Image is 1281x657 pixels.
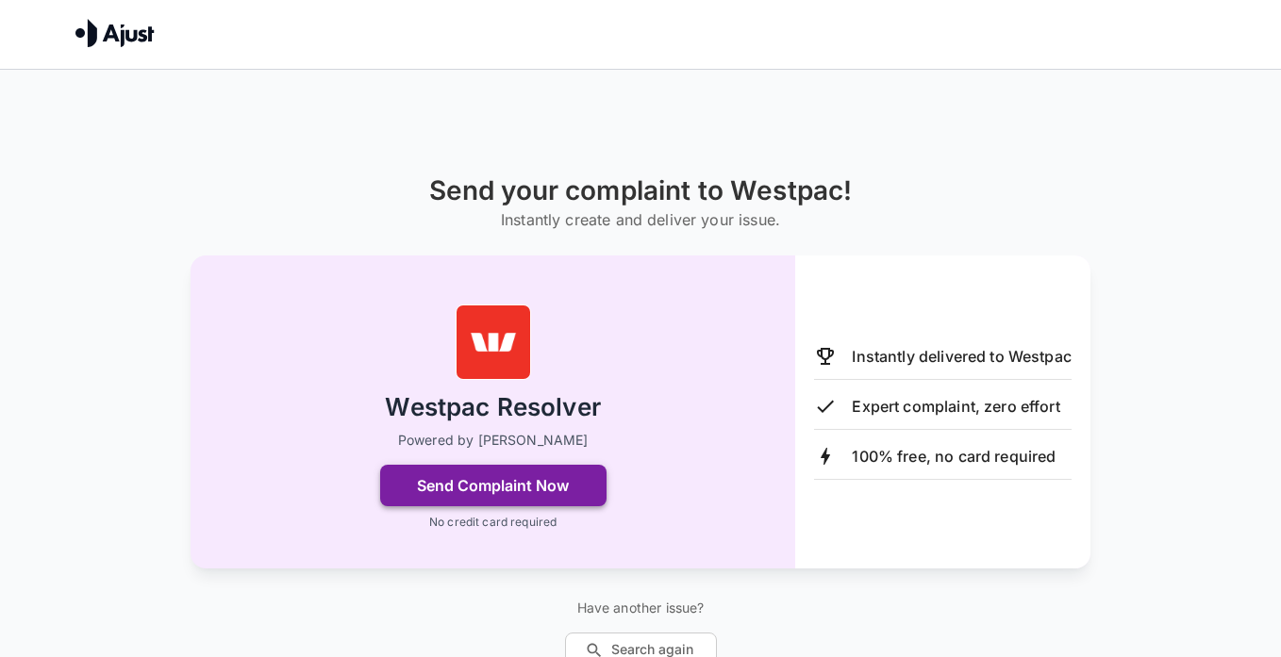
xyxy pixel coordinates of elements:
[565,599,717,617] p: Have another issue?
[429,175,853,206] h1: Send your complaint to Westpac!
[852,395,1059,418] p: Expert complaint, zero effort
[380,465,607,506] button: Send Complaint Now
[75,19,155,47] img: Ajust
[852,345,1072,368] p: Instantly delivered to Westpac
[385,391,600,424] h2: Westpac Resolver
[398,431,589,450] p: Powered by [PERSON_NAME]
[429,206,853,233] h6: Instantly create and deliver your issue.
[852,445,1056,468] p: 100% free, no card required
[456,304,531,380] img: Westpac
[429,514,557,531] p: No credit card required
